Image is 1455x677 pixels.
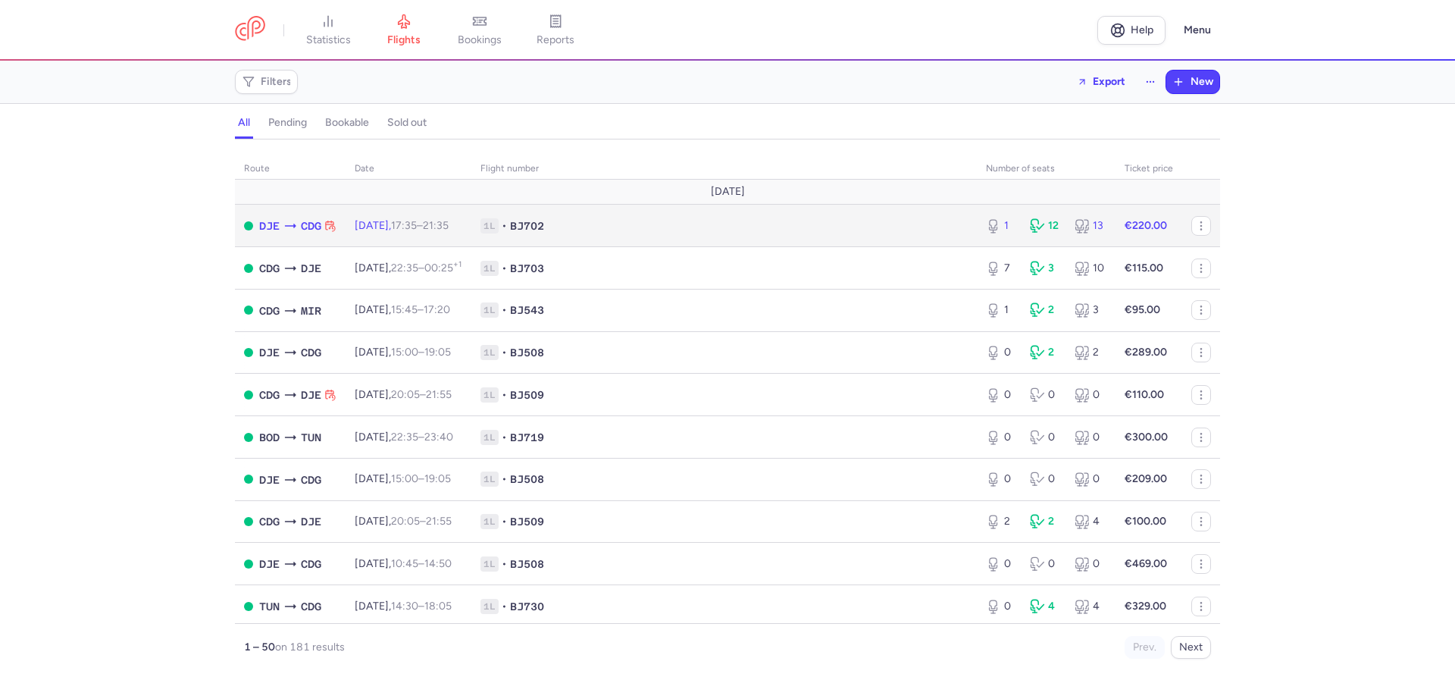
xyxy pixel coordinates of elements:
[1030,556,1062,572] div: 0
[1131,24,1153,36] span: Help
[301,387,321,403] span: DJE
[1125,346,1167,359] strong: €289.00
[986,430,1018,445] div: 0
[510,261,544,276] span: BJ703
[391,303,450,316] span: –
[502,514,507,529] span: •
[355,346,451,359] span: [DATE],
[391,262,418,274] time: 22:35
[290,14,366,47] a: statistics
[1030,599,1062,614] div: 4
[502,599,507,614] span: •
[502,556,507,572] span: •
[391,388,452,401] span: –
[301,218,321,234] span: CDG
[986,218,1018,234] div: 1
[1191,76,1213,88] span: New
[1067,70,1135,94] button: Export
[986,387,1018,403] div: 0
[986,472,1018,487] div: 0
[355,303,450,316] span: [DATE],
[259,472,280,488] span: DJE
[510,430,544,445] span: BJ719
[1075,302,1106,318] div: 3
[510,472,544,487] span: BJ508
[1125,557,1167,570] strong: €469.00
[510,302,544,318] span: BJ543
[391,515,452,528] span: –
[325,116,369,130] h4: bookable
[1075,345,1106,360] div: 2
[471,158,977,180] th: Flight number
[480,302,499,318] span: 1L
[1075,261,1106,276] div: 10
[480,514,499,529] span: 1L
[453,259,462,269] sup: +1
[510,514,544,529] span: BJ509
[259,260,280,277] span: CDG
[510,387,544,403] span: BJ509
[1075,599,1106,614] div: 4
[1075,218,1106,234] div: 13
[355,472,451,485] span: [DATE],
[502,345,507,360] span: •
[480,472,499,487] span: 1L
[259,429,280,446] span: BOD
[301,260,321,277] span: DJE
[1030,514,1062,529] div: 2
[480,218,499,234] span: 1L
[1125,600,1166,613] strong: €329.00
[346,158,471,180] th: date
[259,598,280,615] span: TUN
[355,388,452,401] span: [DATE],
[301,302,321,319] span: MIR
[424,472,451,485] time: 19:05
[355,600,452,613] span: [DATE],
[711,186,745,198] span: [DATE]
[301,472,321,488] span: CDG
[1030,218,1062,234] div: 12
[480,556,499,572] span: 1L
[355,262,462,274] span: [DATE],
[1171,636,1211,659] button: Next
[355,515,452,528] span: [DATE],
[235,16,265,44] a: CitizenPlane red outlined logo
[391,600,418,613] time: 14:30
[244,641,275,653] strong: 1 – 50
[301,513,321,530] span: DJE
[424,431,453,443] time: 23:40
[1125,472,1167,485] strong: €209.00
[510,345,544,360] span: BJ508
[1125,515,1166,528] strong: €100.00
[424,346,451,359] time: 19:05
[1093,76,1125,87] span: Export
[986,345,1018,360] div: 0
[235,158,346,180] th: route
[1175,16,1220,45] button: Menu
[366,14,442,47] a: flights
[1075,514,1106,529] div: 4
[301,429,321,446] span: TUN
[423,219,449,232] time: 21:35
[510,599,544,614] span: BJ730
[391,346,451,359] span: –
[1097,16,1166,45] a: Help
[424,303,450,316] time: 17:20
[977,158,1115,180] th: number of seats
[424,262,462,274] time: 00:25
[259,218,280,234] span: DJE
[458,33,502,47] span: bookings
[275,641,345,653] span: on 181 results
[426,515,452,528] time: 21:55
[387,116,427,130] h4: sold out
[1125,431,1168,443] strong: €300.00
[301,556,321,572] span: CDG
[1075,472,1106,487] div: 0
[1030,472,1062,487] div: 0
[1075,387,1106,403] div: 0
[986,302,1018,318] div: 1
[259,344,280,361] span: DJE
[391,472,418,485] time: 15:00
[259,387,280,403] span: CDG
[1030,387,1062,403] div: 0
